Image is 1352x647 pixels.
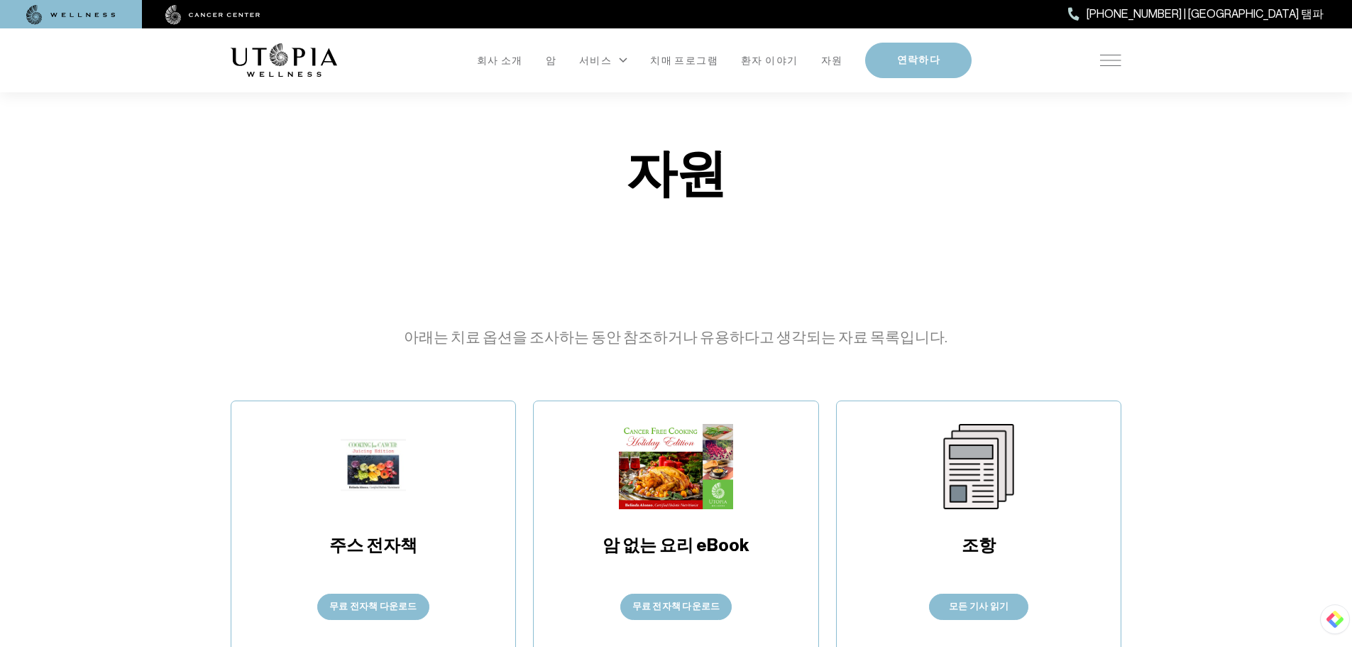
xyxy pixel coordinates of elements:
[546,50,556,70] a: 암
[821,50,843,70] a: 자원
[650,50,718,70] a: 치매 프로그램
[626,153,726,204] font: 자원
[165,5,260,25] img: 암센터
[231,43,337,77] img: 심벌 마크
[650,55,718,66] font: 치매 프로그램
[865,43,972,78] button: 연락하다
[603,535,749,555] font: 암 없는 요리 eBook
[341,424,407,509] img: 주스 전자책
[317,594,429,620] button: 무료 전자책 다운로드
[329,601,417,611] font: 무료 전자책 다운로드
[404,329,947,346] font: 아래는 치료 옵션을 조사하는 동안 참조하거나 유용하다고 생각되는 자료 목록입니다.
[897,54,941,66] font: 연락하다
[821,55,843,66] font: 자원
[936,424,1021,509] img: 조항
[26,5,116,25] img: 웰빙
[1087,7,1324,21] font: [PHONE_NUMBER] | [GEOGRAPHIC_DATA] 탬파
[741,50,798,70] a: 환자 이야기
[546,55,556,66] font: 암
[1100,55,1121,66] img: 아이콘-햄버거
[1068,5,1324,23] a: [PHONE_NUMBER] | [GEOGRAPHIC_DATA] 탬파
[962,535,996,555] font: 조항
[329,535,417,555] font: 주스 전자책
[579,55,612,66] font: 서비스
[620,594,732,620] button: 무료 전자책 다운로드
[619,424,733,509] img: 암 없는 요리 eBook
[477,55,523,66] font: 회사 소개
[632,601,720,611] font: 무료 전자책 다운로드
[477,50,523,70] a: 회사 소개
[929,594,1028,620] a: 모든 기사 읽기
[741,55,798,66] font: 환자 이야기
[949,601,1008,611] font: 모든 기사 읽기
